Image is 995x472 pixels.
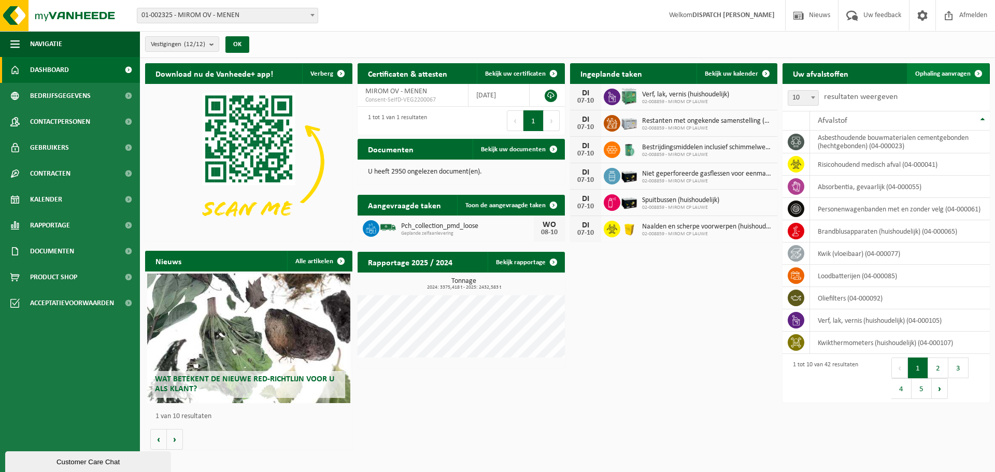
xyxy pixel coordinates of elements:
[30,238,74,264] span: Documenten
[358,139,424,159] h2: Documenten
[145,251,192,271] h2: Nieuws
[544,110,560,131] button: Next
[575,230,596,237] div: 07-10
[575,177,596,184] div: 07-10
[788,91,818,105] span: 10
[620,166,638,184] img: PB-LB-0680-HPE-BK-11
[481,146,546,153] span: Bekijk uw documenten
[575,124,596,131] div: 07-10
[137,8,318,23] span: 01-002325 - MIROM OV - MENEN
[642,231,772,237] span: 02-008859 - MIROM CP LAUWE
[705,70,758,77] span: Bekijk uw kalender
[30,187,62,212] span: Kalender
[908,357,928,378] button: 1
[310,70,333,77] span: Verberg
[810,242,990,265] td: kwik (vloeibaar) (04-000077)
[575,97,596,105] div: 07-10
[642,91,729,99] span: Verf, lak, vernis (huishoudelijk)
[788,356,858,400] div: 1 tot 10 van 42 resultaten
[30,83,91,109] span: Bedrijfsgegevens
[358,252,463,272] h2: Rapportage 2025 / 2024
[788,90,819,106] span: 10
[642,152,772,158] span: 02-008859 - MIROM CP LAUWE
[642,205,719,211] span: 02-008859 - MIROM CP LAUWE
[642,117,772,125] span: Restanten met ongekende samenstelling (huishoudelijk)
[575,89,596,97] div: DI
[30,290,114,316] span: Acceptatievoorwaarden
[363,109,427,132] div: 1 tot 1 van 1 resultaten
[642,144,772,152] span: Bestrijdingsmiddelen inclusief schimmelwerende beschermingsmiddelen (huishoudeli...
[167,429,183,450] button: Volgende
[473,139,564,160] a: Bekijk uw documenten
[145,84,352,239] img: Download de VHEPlus App
[485,70,546,77] span: Bekijk uw certificaten
[358,195,451,215] h2: Aangevraagde taken
[523,110,544,131] button: 1
[465,202,546,209] span: Toon de aangevraagde taken
[155,375,334,393] span: Wat betekent de nieuwe RED-richtlijn voor u als klant?
[363,278,565,290] h3: Tonnage
[575,203,596,210] div: 07-10
[810,309,990,332] td: verf, lak, vernis (huishoudelijk) (04-000105)
[287,251,351,271] a: Alle artikelen
[539,221,560,229] div: WO
[810,131,990,153] td: asbesthoudende bouwmaterialen cementgebonden (hechtgebonden) (04-000023)
[642,125,772,132] span: 02-008859 - MIROM CP LAUWE
[928,357,948,378] button: 2
[620,87,638,106] img: PB-HB-1400-HPE-GN-11
[620,140,638,158] img: PB-OT-0200-MET-00-02
[145,63,283,83] h2: Download nu de Vanheede+ app!
[468,84,530,107] td: [DATE]
[570,63,652,83] h2: Ingeplande taken
[5,449,173,472] iframe: chat widget
[810,220,990,242] td: brandblusapparaten (huishoudelijk) (04-000065)
[620,113,638,131] img: PB-LB-0680-HPE-GY-11
[575,116,596,124] div: DI
[891,378,912,399] button: 4
[30,109,90,135] span: Contactpersonen
[30,135,69,161] span: Gebruikers
[810,198,990,220] td: personenwagenbanden met en zonder velg (04-000061)
[225,36,249,53] button: OK
[692,11,775,19] strong: DISPATCH [PERSON_NAME]
[642,196,719,205] span: Spuitbussen (huishoudelijk)
[783,63,859,83] h2: Uw afvalstoffen
[184,41,205,48] count: (12/12)
[155,413,347,420] p: 1 van 10 resultaten
[365,88,427,95] span: MIROM OV - MENEN
[477,63,564,84] a: Bekijk uw certificaten
[507,110,523,131] button: Previous
[575,195,596,203] div: DI
[948,357,969,378] button: 3
[810,153,990,176] td: risicohoudend medisch afval (04-000041)
[30,161,70,187] span: Contracten
[30,57,69,83] span: Dashboard
[539,229,560,236] div: 08-10
[932,378,948,399] button: Next
[30,212,70,238] span: Rapportage
[810,265,990,287] td: loodbatterijen (04-000085)
[151,37,205,52] span: Vestigingen
[907,63,989,84] a: Ophaling aanvragen
[358,63,458,83] h2: Certificaten & attesten
[368,168,555,176] p: U heeft 2950 ongelezen document(en).
[575,150,596,158] div: 07-10
[620,219,638,237] img: LP-SB-00050-HPE-22
[891,357,908,378] button: Previous
[575,221,596,230] div: DI
[401,222,534,231] span: Pch_collection_pmd_loose
[642,178,772,184] span: 02-008859 - MIROM CP LAUWE
[365,96,460,104] span: Consent-SelfD-VEG2200067
[818,117,847,125] span: Afvalstof
[145,36,219,52] button: Vestigingen(12/12)
[912,378,932,399] button: 5
[379,219,397,236] img: BL-SO-LV
[642,99,729,105] span: 02-008859 - MIROM CP LAUWE
[696,63,776,84] a: Bekijk uw kalender
[457,195,564,216] a: Toon de aangevraagde taken
[488,252,564,273] a: Bekijk rapportage
[147,274,350,403] a: Wat betekent de nieuwe RED-richtlijn voor u als klant?
[824,93,898,101] label: resultaten weergeven
[302,63,351,84] button: Verberg
[810,287,990,309] td: oliefilters (04-000092)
